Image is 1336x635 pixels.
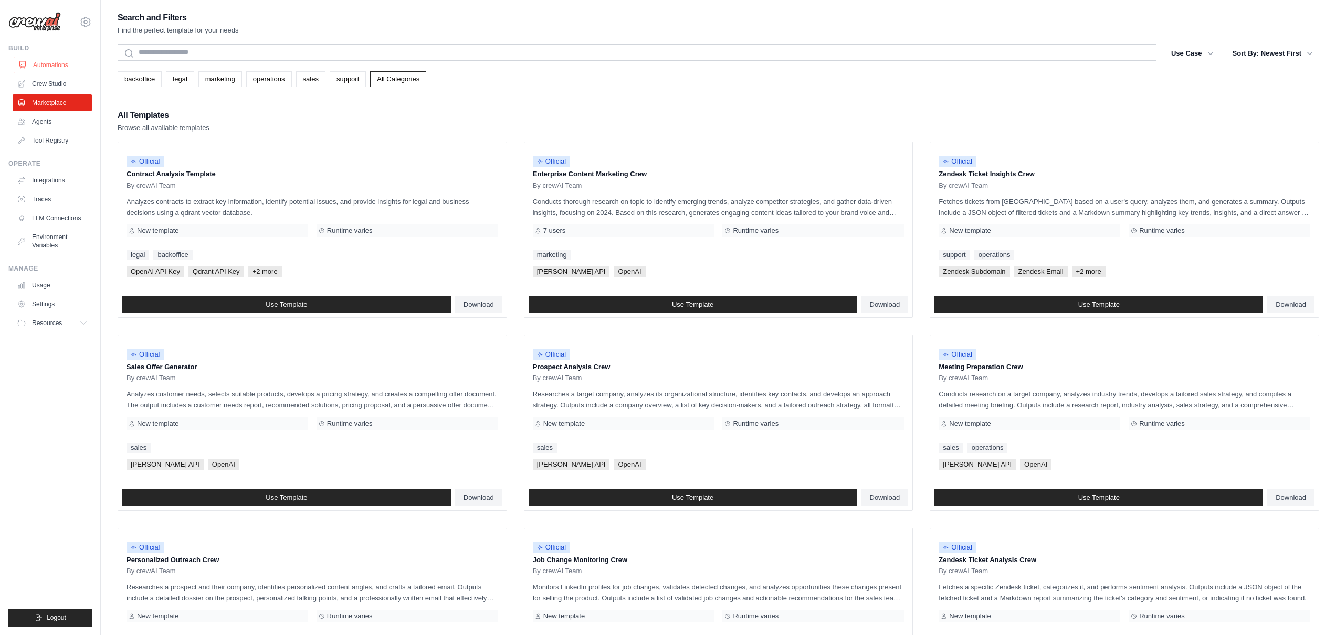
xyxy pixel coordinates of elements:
p: Fetches tickets from [GEOGRAPHIC_DATA] based on a user's query, analyzes them, and generates a su... [939,196,1310,218]
span: OpenAI [614,459,645,470]
span: New template [949,419,991,428]
p: Zendesk Ticket Insights Crew [939,169,1310,179]
a: Usage [13,277,92,294]
a: Crew Studio [13,76,92,92]
span: Use Template [266,493,307,502]
span: By crewAI Team [127,181,176,190]
span: Download [870,493,900,502]
a: support [939,250,970,260]
span: [PERSON_NAME] API [533,266,610,277]
span: Runtime varies [733,227,779,235]
a: sales [939,443,963,453]
a: backoffice [153,250,192,260]
span: Use Template [672,300,713,309]
a: sales [533,443,557,453]
a: backoffice [118,71,162,87]
a: Settings [13,296,92,313]
span: 7 users [543,227,566,235]
p: Enterprise Content Marketing Crew [533,169,904,179]
span: Runtime varies [733,419,779,428]
a: Download [861,489,909,506]
span: Runtime varies [733,612,779,620]
span: Runtime varies [327,227,373,235]
span: Runtime varies [1139,612,1185,620]
span: New template [543,612,585,620]
p: Analyzes customer needs, selects suitable products, develops a pricing strategy, and creates a co... [127,389,498,411]
a: Automations [14,57,93,73]
p: Job Change Monitoring Crew [533,555,904,565]
span: Runtime varies [327,419,373,428]
a: Download [1267,296,1314,313]
a: marketing [533,250,571,260]
span: New template [543,419,585,428]
span: By crewAI Team [127,374,176,382]
a: operations [967,443,1008,453]
p: Researches a prospect and their company, identifies personalized content angles, and crafts a tai... [127,582,498,604]
a: Use Template [934,489,1263,506]
span: By crewAI Team [127,567,176,575]
span: Download [464,493,494,502]
p: Fetches a specific Zendesk ticket, categorizes it, and performs sentiment analysis. Outputs inclu... [939,582,1310,604]
span: By crewAI Team [939,181,988,190]
a: Download [1267,489,1314,506]
a: operations [974,250,1015,260]
p: Personalized Outreach Crew [127,555,498,565]
a: marketing [198,71,242,87]
a: Integrations [13,172,92,189]
span: OpenAI [614,266,645,277]
a: Marketplace [13,94,92,111]
span: Official [939,156,976,167]
button: Sort By: Newest First [1226,44,1319,63]
p: Conducts research on a target company, analyzes industry trends, develops a tailored sales strate... [939,389,1310,411]
span: Runtime varies [1139,227,1185,235]
h2: All Templates [118,108,209,123]
a: legal [127,250,149,260]
span: By crewAI Team [939,374,988,382]
span: Use Template [672,493,713,502]
a: Download [455,296,502,313]
span: Qdrant API Key [188,266,244,277]
span: +2 more [248,266,282,277]
p: Conducts thorough research on topic to identify emerging trends, analyze competitor strategies, a... [533,196,904,218]
a: Use Template [934,296,1263,313]
span: By crewAI Team [533,567,582,575]
h2: Search and Filters [118,10,239,25]
span: Use Template [1078,493,1120,502]
a: LLM Connections [13,210,92,227]
a: Download [455,489,502,506]
div: Build [8,44,92,52]
p: Analyzes contracts to extract key information, identify potential issues, and provide insights fo... [127,196,498,218]
span: Resources [32,319,62,327]
span: [PERSON_NAME] API [127,459,204,470]
span: Zendesk Email [1014,266,1068,277]
a: legal [166,71,194,87]
a: Traces [13,191,92,208]
span: By crewAI Team [939,567,988,575]
span: Download [1276,493,1306,502]
span: OpenAI [208,459,239,470]
span: Use Template [266,300,307,309]
span: Official [533,542,571,553]
span: Runtime varies [1139,419,1185,428]
span: Official [127,349,164,360]
span: OpenAI API Key [127,266,184,277]
span: Official [127,542,164,553]
span: Download [464,300,494,309]
img: Logo [8,12,61,32]
span: Official [533,349,571,360]
a: support [330,71,366,87]
span: Official [127,156,164,167]
span: By crewAI Team [533,374,582,382]
span: New template [949,227,991,235]
a: All Categories [370,71,426,87]
span: Logout [47,614,66,622]
span: New template [137,227,178,235]
span: By crewAI Team [533,181,582,190]
a: sales [296,71,325,87]
span: OpenAI [1020,459,1051,470]
span: [PERSON_NAME] API [533,459,610,470]
button: Use Case [1165,44,1220,63]
span: Download [1276,300,1306,309]
span: +2 more [1072,266,1106,277]
p: Contract Analysis Template [127,169,498,179]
